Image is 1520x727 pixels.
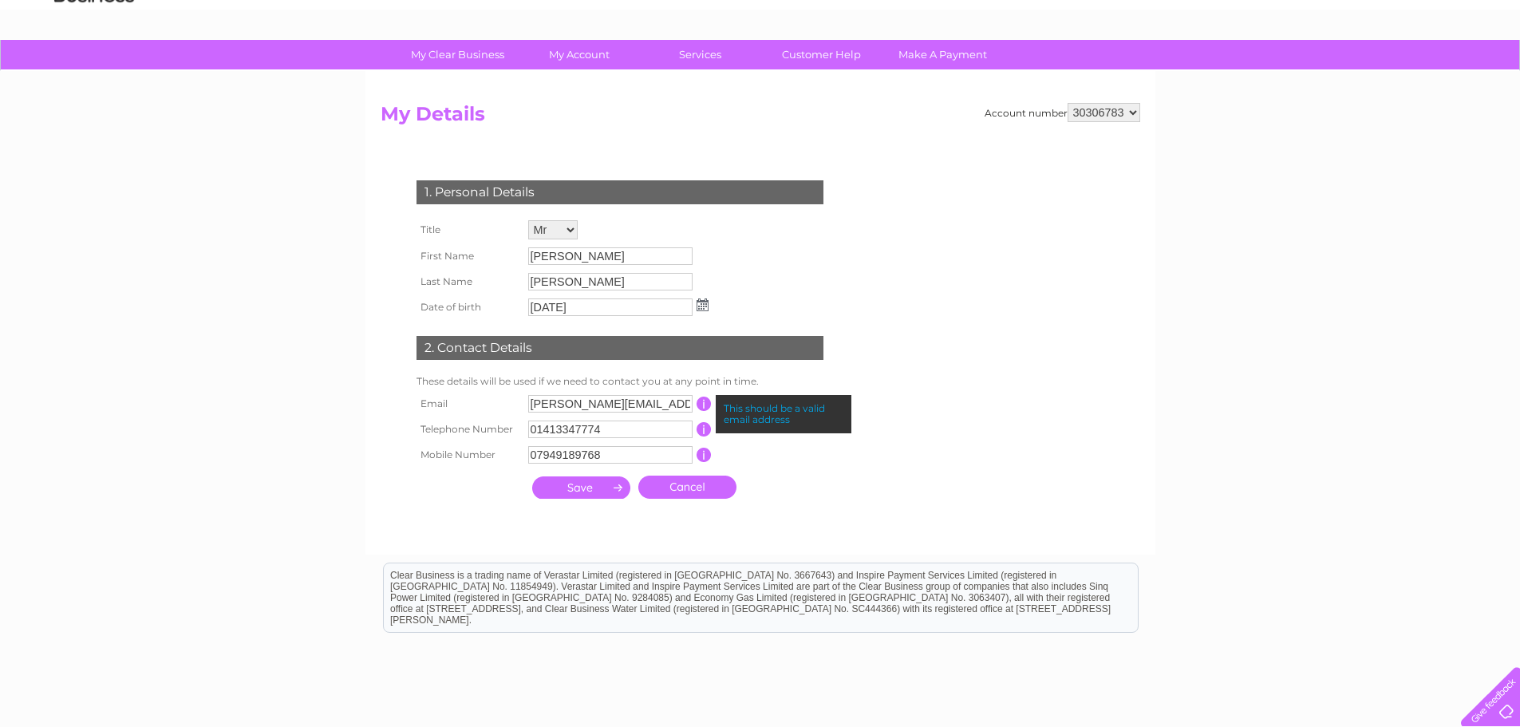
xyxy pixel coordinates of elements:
div: Account number [985,103,1140,122]
img: ... [697,298,709,311]
div: 2. Contact Details [417,336,823,360]
th: Last Name [413,269,524,294]
a: Customer Help [756,40,887,69]
a: Make A Payment [877,40,1009,69]
input: Submit [532,476,630,499]
th: Title [413,216,524,243]
input: Information [697,397,712,411]
a: My Account [513,40,645,69]
a: Contact [1414,68,1453,80]
a: Water [1239,68,1269,80]
a: 0333 014 3131 [1219,8,1329,28]
td: These details will be used if we need to contact you at any point in time. [413,372,827,391]
th: First Name [413,243,524,269]
a: Log out [1467,68,1505,80]
a: Blog [1381,68,1404,80]
h2: My Details [381,103,1140,133]
input: Information [697,448,712,462]
div: Clear Business is a trading name of Verastar Limited (registered in [GEOGRAPHIC_DATA] No. 3667643... [384,9,1138,77]
th: Telephone Number [413,417,524,442]
div: 1. Personal Details [417,180,823,204]
a: Services [634,40,766,69]
div: This should be a valid email address [716,395,851,433]
th: Mobile Number [413,442,524,468]
a: Cancel [638,476,736,499]
a: My Clear Business [392,40,523,69]
a: Energy [1279,68,1314,80]
img: logo.png [53,41,135,90]
a: Telecoms [1324,68,1372,80]
th: Email [413,391,524,417]
input: Information [697,422,712,437]
th: Date of birth [413,294,524,320]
